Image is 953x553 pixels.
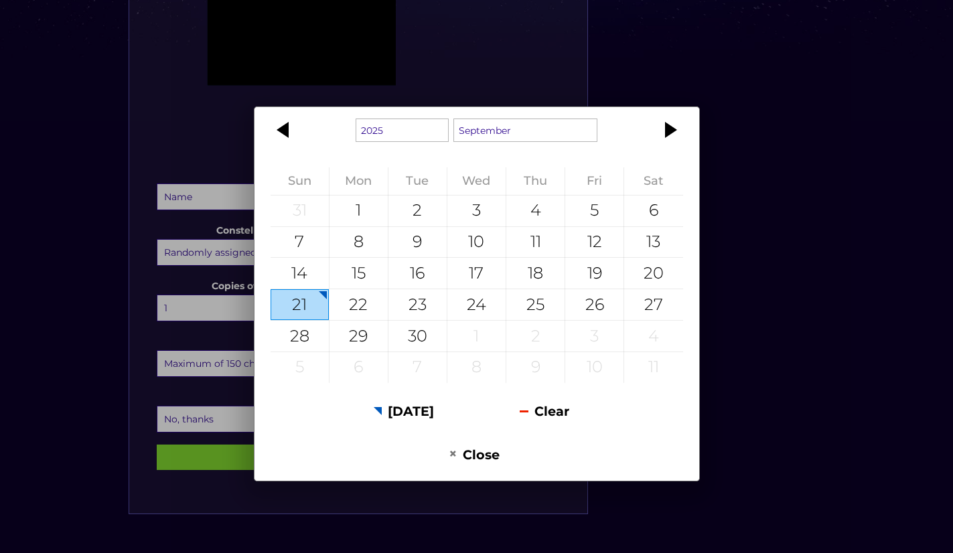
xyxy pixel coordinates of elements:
[565,258,624,289] div: 19 September 2025
[271,258,329,289] div: 14 September 2025
[388,195,447,226] div: 2 September 2025
[329,227,388,258] div: 8 September 2025
[271,321,329,351] div: 28 September 2025
[356,118,449,142] select: Select a year
[565,289,624,320] div: 26 September 2025
[506,352,565,383] div: 9 October 2025
[388,258,447,289] div: 16 September 2025
[271,289,329,320] div: 21 September 2025
[506,321,565,351] div: 2 October 2025
[624,289,682,320] div: 27 September 2025
[447,167,506,195] th: Wednesday
[271,227,329,258] div: 7 September 2025
[329,352,388,383] div: 6 October 2025
[447,227,506,258] div: 10 September 2025
[565,167,624,195] th: Friday
[388,321,447,351] div: 30 September 2025
[506,289,565,320] div: 25 September 2025
[624,352,682,383] div: 11 October 2025
[477,395,613,428] button: Clear
[388,352,447,383] div: 7 October 2025
[388,227,447,258] div: 9 September 2025
[453,118,598,142] select: Select a month
[388,167,447,195] th: Tuesday
[624,227,682,258] div: 13 September 2025
[329,289,388,320] div: 22 September 2025
[447,289,506,320] div: 24 September 2025
[271,195,329,226] div: 31 August 2025
[329,321,388,351] div: 29 September 2025
[565,352,624,383] div: 10 October 2025
[336,395,471,428] button: [DATE]
[624,258,682,289] div: 20 September 2025
[447,352,506,383] div: 8 October 2025
[329,195,388,226] div: 1 September 2025
[506,195,565,226] div: 4 September 2025
[388,289,447,320] div: 23 September 2025
[271,352,329,383] div: 5 October 2025
[624,321,682,351] div: 4 October 2025
[447,321,506,351] div: 1 October 2025
[271,167,329,195] th: Sunday
[565,227,624,258] div: 12 September 2025
[447,195,506,226] div: 3 September 2025
[329,167,388,195] th: Monday
[506,227,565,258] div: 11 September 2025
[506,167,565,195] th: Thursday
[624,167,683,195] th: Saturday
[406,438,542,471] button: Close
[565,195,624,226] div: 5 September 2025
[624,195,682,226] div: 6 September 2025
[565,321,624,351] div: 3 October 2025
[447,258,506,289] div: 17 September 2025
[506,258,565,289] div: 18 September 2025
[329,258,388,289] div: 15 September 2025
